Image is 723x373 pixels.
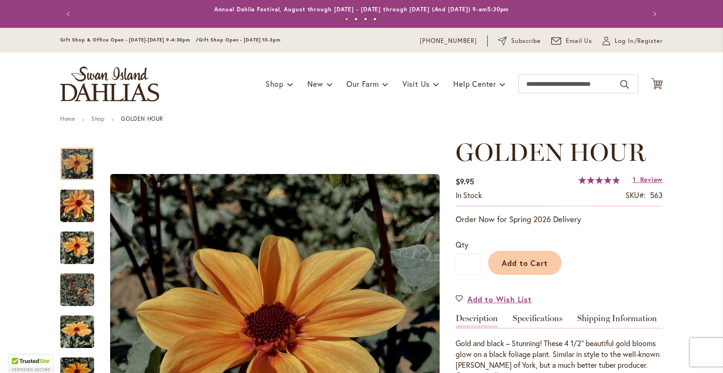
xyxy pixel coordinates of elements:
span: Gift Shop & Office Open - [DATE]-[DATE] 9-4:30pm / [60,37,199,43]
img: Golden Hour [60,309,94,355]
p: Order Now for Spring 2026 Delivery [456,214,663,225]
span: Shop [265,79,284,89]
span: Gift Shop Open - [DATE] 10-3pm [199,37,281,43]
a: Log In/Register [602,36,663,46]
a: Shipping Information [577,314,657,328]
button: 3 of 4 [364,17,367,21]
button: Previous [60,5,79,24]
span: Help Center [453,79,496,89]
div: 563 [650,190,663,201]
img: Golden Hour [60,225,94,271]
a: Description [456,314,498,328]
span: Our Farm [346,79,378,89]
a: store logo [60,66,159,101]
a: Email Us [551,36,593,46]
span: $9.95 [456,176,474,186]
span: Add to Wish List [467,294,532,305]
span: Add to Cart [502,258,548,268]
span: Qty [456,240,468,249]
span: Subscribe [511,36,541,46]
a: Add to Wish List [456,294,532,305]
span: GOLDEN HOUR [456,137,646,167]
img: Golden Hour [60,267,94,313]
img: Golden Hour [60,183,94,229]
span: Log In/Register [615,36,663,46]
div: 100% [578,176,620,184]
button: Next [644,5,663,24]
button: 4 of 4 [373,17,377,21]
div: Golden Hour [60,306,104,348]
span: New [307,79,323,89]
strong: GOLDEN HOUR [121,115,163,122]
strong: SKU [626,190,646,200]
button: 1 of 4 [345,17,348,21]
iframe: Launch Accessibility Center [7,340,33,366]
span: Email Us [566,36,593,46]
button: Add to Cart [488,251,562,275]
span: Review [640,175,663,184]
a: [PHONE_NUMBER] [420,36,477,46]
div: Golden Hour [60,138,104,180]
span: 1 [633,175,636,184]
div: Golden Hour [60,264,104,306]
a: Shop [91,115,104,122]
div: Golden Hour [60,222,104,264]
a: 1 Review [633,175,663,184]
a: Subscribe [498,36,541,46]
button: 2 of 4 [354,17,358,21]
div: Availability [456,190,482,201]
a: Home [60,115,75,122]
a: Annual Dahlia Festival, August through [DATE] - [DATE] through [DATE] (And [DATE]) 9-am5:30pm [214,6,509,13]
span: In stock [456,190,482,200]
span: Visit Us [402,79,430,89]
div: Golden Hour [60,180,104,222]
a: Specifications [513,314,562,328]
